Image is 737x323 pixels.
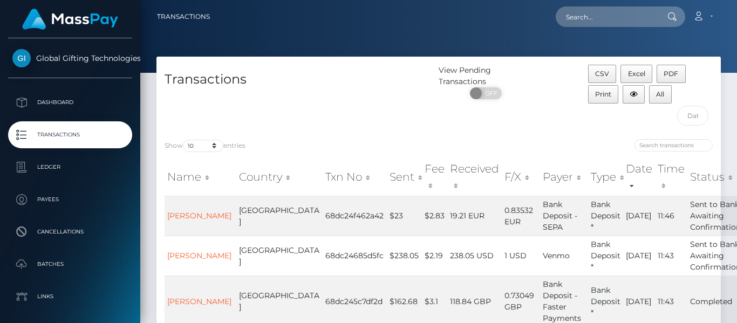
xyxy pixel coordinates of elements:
td: 1 USD [502,236,540,276]
span: Global Gifting Technologies Inc [8,53,132,63]
p: Payees [12,191,128,208]
input: Date filter [677,106,708,126]
span: Print [595,90,611,98]
button: All [649,85,672,104]
td: $2.19 [422,236,447,276]
td: 238.05 USD [447,236,502,276]
button: Print [588,85,619,104]
td: $2.83 [422,196,447,236]
td: [GEOGRAPHIC_DATA] [236,236,323,276]
span: Bank Deposit - Faster Payments [543,279,581,323]
input: Search transactions [634,139,713,152]
td: Bank Deposit * [588,236,623,276]
button: Column visibility [623,85,645,104]
button: Excel [620,65,652,83]
th: Country: activate to sort column ascending [236,158,323,196]
img: MassPay Logo [22,9,118,30]
h4: Transactions [165,70,431,89]
span: Bank Deposit - SEPA [543,200,577,232]
th: Txn No: activate to sort column ascending [323,158,387,196]
span: OFF [476,87,503,99]
div: View Pending Transactions [439,65,533,87]
th: Name: activate to sort column ascending [165,158,236,196]
td: $238.05 [387,236,422,276]
th: Fee: activate to sort column ascending [422,158,447,196]
a: [PERSON_NAME] [167,297,231,306]
td: 19.21 EUR [447,196,502,236]
th: Received: activate to sort column ascending [447,158,502,196]
th: F/X: activate to sort column ascending [502,158,540,196]
a: [PERSON_NAME] [167,251,231,260]
label: Show entries [165,140,245,152]
a: Transactions [8,121,132,148]
th: Date: activate to sort column ascending [623,158,655,196]
p: Transactions [12,127,128,143]
select: Showentries [183,140,223,152]
td: Bank Deposit * [588,196,623,236]
td: [DATE] [623,236,655,276]
p: Links [12,288,128,305]
img: Global Gifting Technologies Inc [12,49,31,67]
button: CSV [588,65,617,83]
a: Ledger [8,154,132,181]
th: Sent: activate to sort column ascending [387,158,422,196]
a: Dashboard [8,89,132,116]
td: $23 [387,196,422,236]
a: Batches [8,251,132,278]
th: Payer: activate to sort column ascending [540,158,588,196]
a: Cancellations [8,218,132,245]
td: 11:46 [655,196,687,236]
a: Payees [8,186,132,213]
p: Dashboard [12,94,128,111]
span: PDF [664,70,678,78]
p: Cancellations [12,224,128,240]
span: CSV [595,70,609,78]
span: Venmo [543,251,570,260]
td: 11:43 [655,236,687,276]
td: [GEOGRAPHIC_DATA] [236,196,323,236]
input: Search... [556,6,657,27]
td: 68dc24685d5fc [323,236,387,276]
td: 0.83532 EUR [502,196,540,236]
button: PDF [657,65,686,83]
span: All [656,90,664,98]
th: Time: activate to sort column ascending [655,158,687,196]
a: Transactions [157,5,210,28]
a: Links [8,283,132,310]
th: Type: activate to sort column ascending [588,158,623,196]
p: Batches [12,256,128,272]
td: [DATE] [623,196,655,236]
a: [PERSON_NAME] [167,211,231,221]
p: Ledger [12,159,128,175]
span: Excel [628,70,645,78]
td: 68dc24f462a42 [323,196,387,236]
